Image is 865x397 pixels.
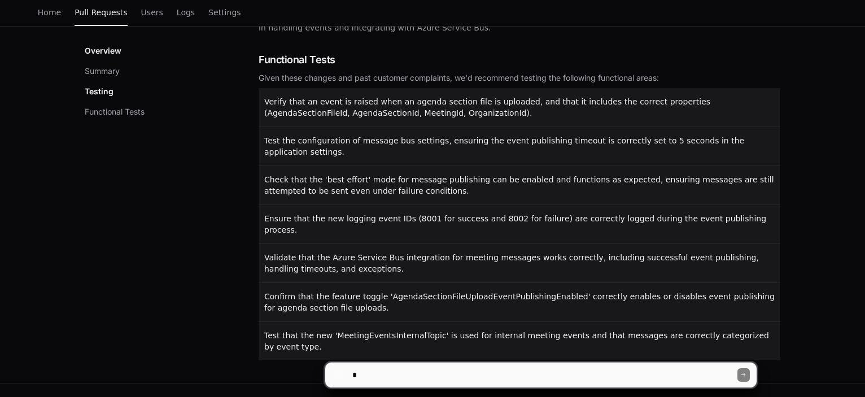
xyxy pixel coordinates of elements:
span: Test the configuration of message bus settings, ensuring the event publishing timeout is correctl... [264,136,744,156]
p: Overview [85,45,121,56]
p: Testing [85,86,113,97]
span: Validate that the Azure Service Bus integration for meeting messages works correctly, including s... [264,253,759,273]
span: Confirm that the feature toggle 'AgendaSectionFileUploadEventPublishingEnabled' correctly enables... [264,292,775,312]
div: Given these changes and past customer complaints, we'd recommend testing the following functional... [259,72,780,84]
span: Users [141,9,163,16]
span: Functional Tests [259,52,335,68]
span: Ensure that the new logging event IDs (8001 for success and 8002 for failure) are correctly logge... [264,214,766,234]
span: Verify that an event is raised when an agenda section file is uploaded, and that it includes the ... [264,97,710,117]
button: Functional Tests [85,106,145,117]
button: Summary [85,66,120,77]
span: Test that the new 'MeetingEventsInternalTopic' is used for internal meeting events and that messa... [264,331,769,351]
span: Settings [208,9,241,16]
span: Home [38,9,61,16]
span: Pull Requests [75,9,127,16]
span: Logs [177,9,195,16]
span: Check that the 'best effort' mode for message publishing can be enabled and functions as expected... [264,175,774,195]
